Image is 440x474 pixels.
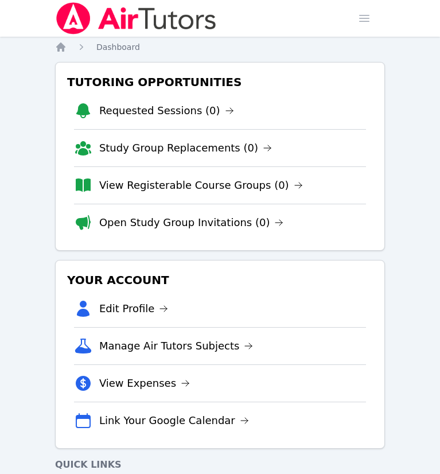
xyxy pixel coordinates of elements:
a: Manage Air Tutors Subjects [99,338,254,354]
h3: Your Account [65,270,375,290]
h3: Tutoring Opportunities [65,72,375,92]
span: Dashboard [96,42,140,52]
a: View Registerable Course Groups (0) [99,177,303,193]
img: Air Tutors [55,2,217,34]
a: Requested Sessions (0) [99,103,234,119]
a: Dashboard [96,41,140,53]
a: View Expenses [99,375,190,391]
a: Edit Profile [99,301,169,317]
a: Link Your Google Calendar [99,413,249,429]
a: Open Study Group Invitations (0) [99,215,284,231]
nav: Breadcrumb [55,41,385,53]
h4: Quick Links [55,458,385,472]
a: Study Group Replacements (0) [99,140,272,156]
